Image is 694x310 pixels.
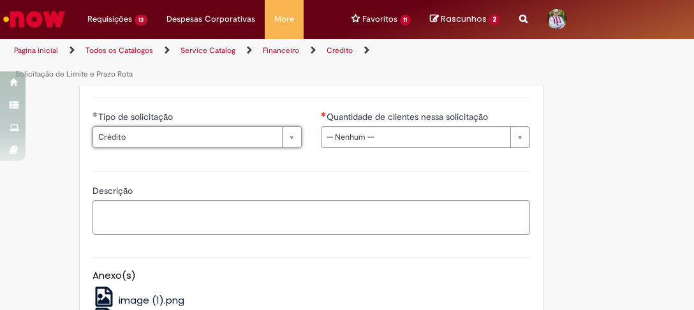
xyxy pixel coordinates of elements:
span: Obrigatório Preenchido [92,112,98,117]
span: Despesas Corporativas [166,13,255,26]
span: Rascunhos [441,13,487,25]
a: Crédito [327,45,353,55]
span: Necessários [321,112,327,117]
ul: Trilhas de página [10,39,395,86]
a: Solicitação de Limite e Prazo Rota [15,69,133,79]
a: image (1).png [92,293,185,307]
a: Service Catalog [181,45,235,55]
span: 13 [135,15,147,26]
span: 2 [489,14,500,26]
h5: Anexo(s) [92,270,531,281]
span: Requisições [87,13,132,26]
a: Página inicial [14,45,58,55]
span: image (1).png [119,293,184,307]
span: Favoritos [362,13,397,26]
span: Crédito [98,127,276,147]
a: No momento, sua lista de rascunhos tem 2 Itens [430,13,500,25]
span: Descrição [92,185,135,196]
span: 11 [400,15,411,26]
span: -- Nenhum -- [327,127,504,147]
span: More [274,13,294,26]
a: Financeiro [263,45,299,55]
a: Todos os Catálogos [85,45,153,55]
img: ServiceNow [1,6,67,32]
span: Quantidade de clientes nessa solicitação [327,111,491,122]
span: Tipo de solicitação [98,111,175,122]
textarea: Descrição [92,200,531,235]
